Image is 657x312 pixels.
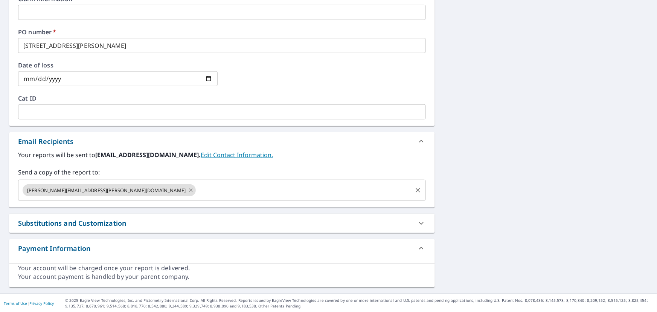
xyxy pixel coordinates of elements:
div: Payment Information [9,239,435,257]
div: Email Recipients [18,136,73,147]
a: Privacy Policy [29,301,54,306]
label: PO number [18,29,426,35]
div: Your account will be charged once your report is delivered. [18,264,426,272]
div: Payment Information [18,243,90,254]
div: [PERSON_NAME][EMAIL_ADDRESS][PERSON_NAME][DOMAIN_NAME] [23,184,196,196]
a: Terms of Use [4,301,27,306]
label: Cat ID [18,95,426,101]
p: © 2025 Eagle View Technologies, Inc. and Pictometry International Corp. All Rights Reserved. Repo... [65,298,653,309]
div: Email Recipients [9,132,435,150]
label: Send a copy of the report to: [18,168,426,177]
a: EditContactInfo [201,151,273,159]
div: Substitutions and Customization [9,214,435,233]
div: Substitutions and Customization [18,218,126,228]
span: [PERSON_NAME][EMAIL_ADDRESS][PERSON_NAME][DOMAIN_NAME] [23,187,190,194]
b: [EMAIL_ADDRESS][DOMAIN_NAME]. [95,151,201,159]
label: Date of loss [18,62,218,68]
label: Your reports will be sent to [18,150,426,159]
button: Clear [413,185,423,196]
div: Your account payment is handled by your parent company. [18,272,426,281]
p: | [4,301,54,306]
